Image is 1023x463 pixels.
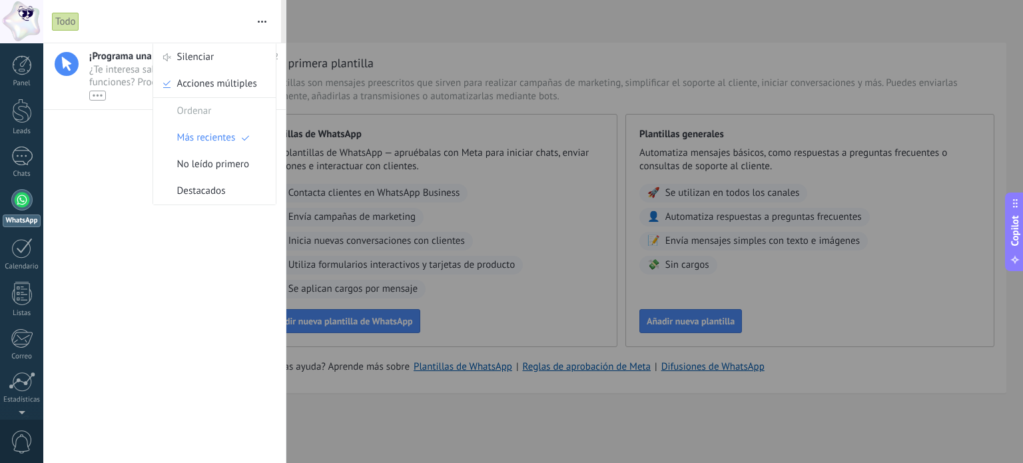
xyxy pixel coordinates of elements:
div: Listas [3,309,41,318]
div: WhatsApp [3,215,41,227]
div: Chats [3,170,41,179]
span: ¿Te interesa saber más sobre nuestras funciones? Programa una demo hoy mismo! [89,63,253,101]
span: Copilot [1008,215,1022,246]
a: ¡Programa una demo con un experto! Hoy 11:02 ¿Te interesa saber más sobre nuestras funciones? Pro... [43,43,286,109]
span: Más recientes [177,125,236,151]
div: Leads [3,127,41,136]
div: Calendario [3,262,41,271]
div: Todo [52,12,79,31]
div: Panel [3,79,41,88]
span: Acciones múltiples [177,71,257,97]
span: Destacados [177,178,226,205]
div: Correo [3,352,41,361]
div: Estadísticas [3,396,41,404]
span: ¡Programa una demo con un experto! [89,50,196,63]
span: Ordenar [177,98,212,125]
span: No leído primero [177,151,249,178]
span: Silenciar [177,44,214,71]
div: ••• [89,91,106,101]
